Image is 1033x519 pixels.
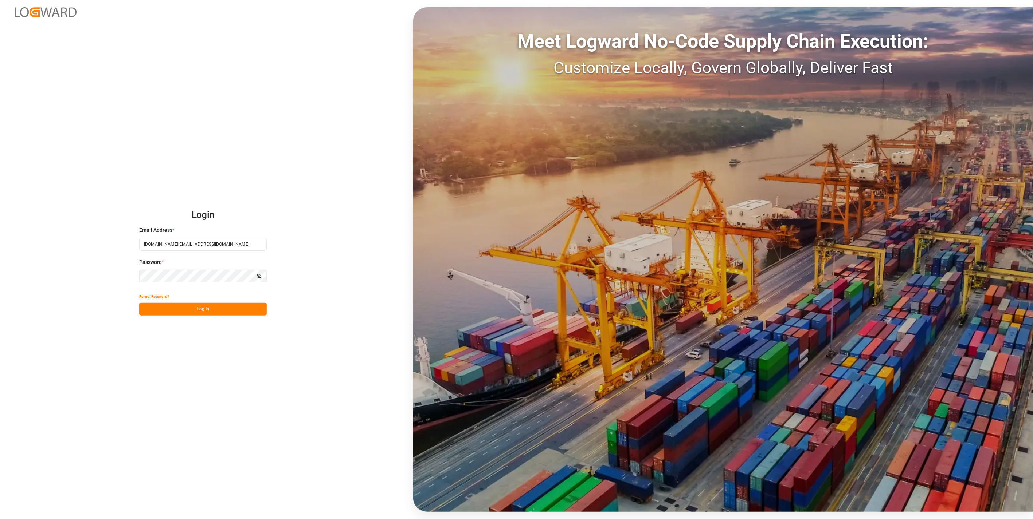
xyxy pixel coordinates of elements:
span: Password [139,258,162,266]
img: Logward_new_orange.png [15,7,77,17]
button: Log In [139,303,267,316]
div: Meet Logward No-Code Supply Chain Execution: [413,27,1033,56]
button: Forgot Password? [139,290,169,303]
span: Email Address [139,226,172,234]
div: Customize Locally, Govern Globally, Deliver Fast [413,56,1033,80]
h2: Login [139,203,267,227]
input: Enter your email [139,238,267,251]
